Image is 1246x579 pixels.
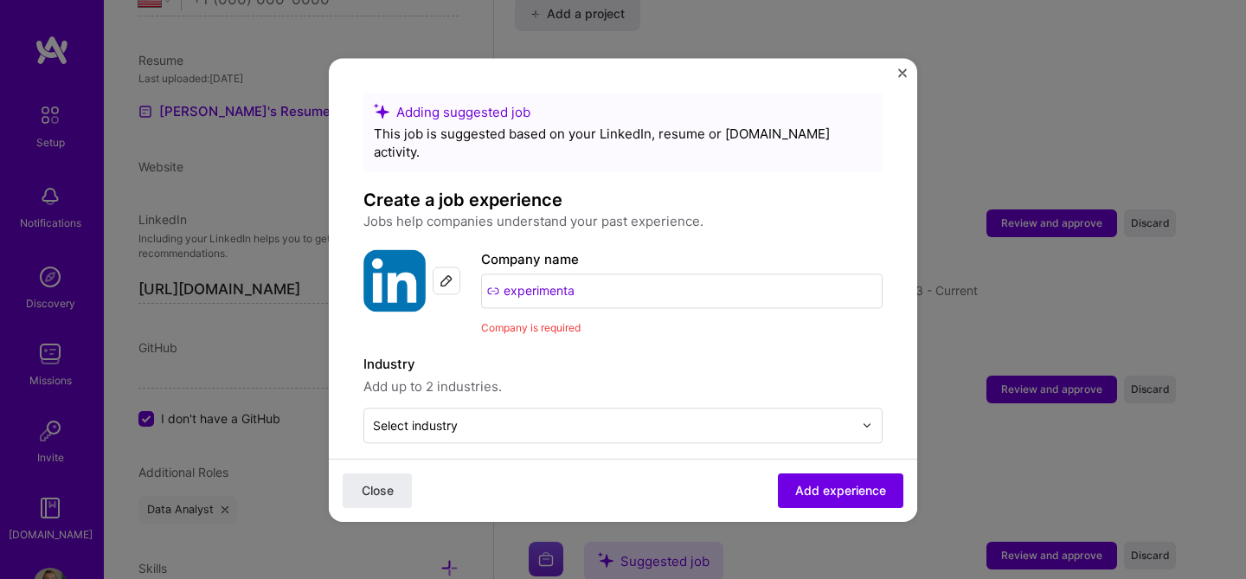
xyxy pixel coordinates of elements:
label: Company name [481,251,579,267]
span: Industry is required [363,456,455,469]
div: Edit [433,267,460,294]
input: Search for a company... [481,273,883,308]
img: Edit [440,273,453,287]
span: Add experience [795,481,886,499]
label: Industry [363,354,883,375]
span: Add up to 2 industries. [363,376,883,397]
div: Select industry [373,416,458,434]
h4: Create a job experience [363,189,883,211]
span: Company is required [481,321,581,334]
button: Add experience [778,473,903,507]
p: Jobs help companies understand your past experience. [363,211,883,232]
div: Adding suggested job [374,103,872,121]
img: Company logo [363,249,426,312]
div: This job is suggested based on your LinkedIn, resume or [DOMAIN_NAME] activity. [374,125,872,161]
button: Close [343,473,412,507]
button: Close [898,68,907,87]
span: Close [362,481,394,499]
i: icon SuggestedTeams [374,103,389,119]
img: drop icon [862,420,872,430]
